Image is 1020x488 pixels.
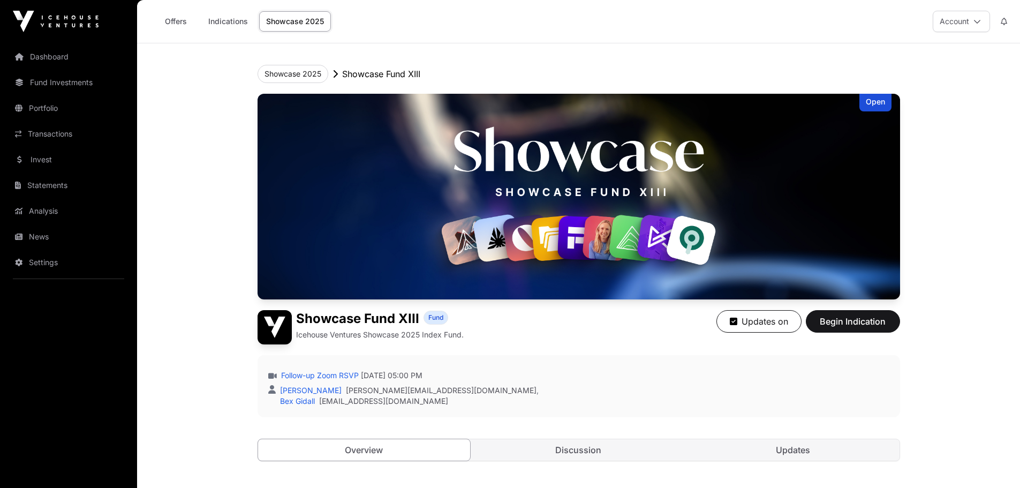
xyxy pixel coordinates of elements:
a: Transactions [9,122,129,146]
a: Showcase 2025 [259,11,331,32]
a: Discussion [472,439,685,461]
nav: Tabs [258,439,900,461]
span: [DATE] 05:00 PM [361,370,422,381]
h1: Showcase Fund XIII [296,310,419,327]
div: , [278,385,539,396]
a: Follow-up Zoom RSVP [279,370,359,381]
img: Showcase Fund XIII [258,94,900,299]
a: Invest [9,148,129,171]
a: Analysis [9,199,129,223]
a: Begin Indication [806,321,900,332]
a: [EMAIL_ADDRESS][DOMAIN_NAME] [319,396,448,407]
img: Showcase Fund XIII [258,310,292,344]
div: Open [859,94,891,111]
iframe: Chat Widget [966,437,1020,488]
button: Account [933,11,990,32]
p: Icehouse Ventures Showcase 2025 Index Fund. [296,329,464,340]
a: Settings [9,251,129,274]
a: Statements [9,174,129,197]
p: Showcase Fund XIII [342,67,420,80]
button: Begin Indication [806,310,900,333]
span: Fund [428,313,443,322]
img: Icehouse Ventures Logo [13,11,99,32]
a: Offers [154,11,197,32]
a: Portfolio [9,96,129,120]
a: Dashboard [9,45,129,69]
button: Updates on [716,310,802,333]
button: Showcase 2025 [258,65,328,83]
a: Indications [201,11,255,32]
a: Updates [687,439,900,461]
a: News [9,225,129,249]
a: Fund Investments [9,71,129,94]
a: [PERSON_NAME][EMAIL_ADDRESS][DOMAIN_NAME] [346,385,537,396]
a: Overview [258,439,471,461]
a: Bex Gidall [278,396,315,406]
a: [PERSON_NAME] [278,386,342,395]
span: Begin Indication [819,315,887,328]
